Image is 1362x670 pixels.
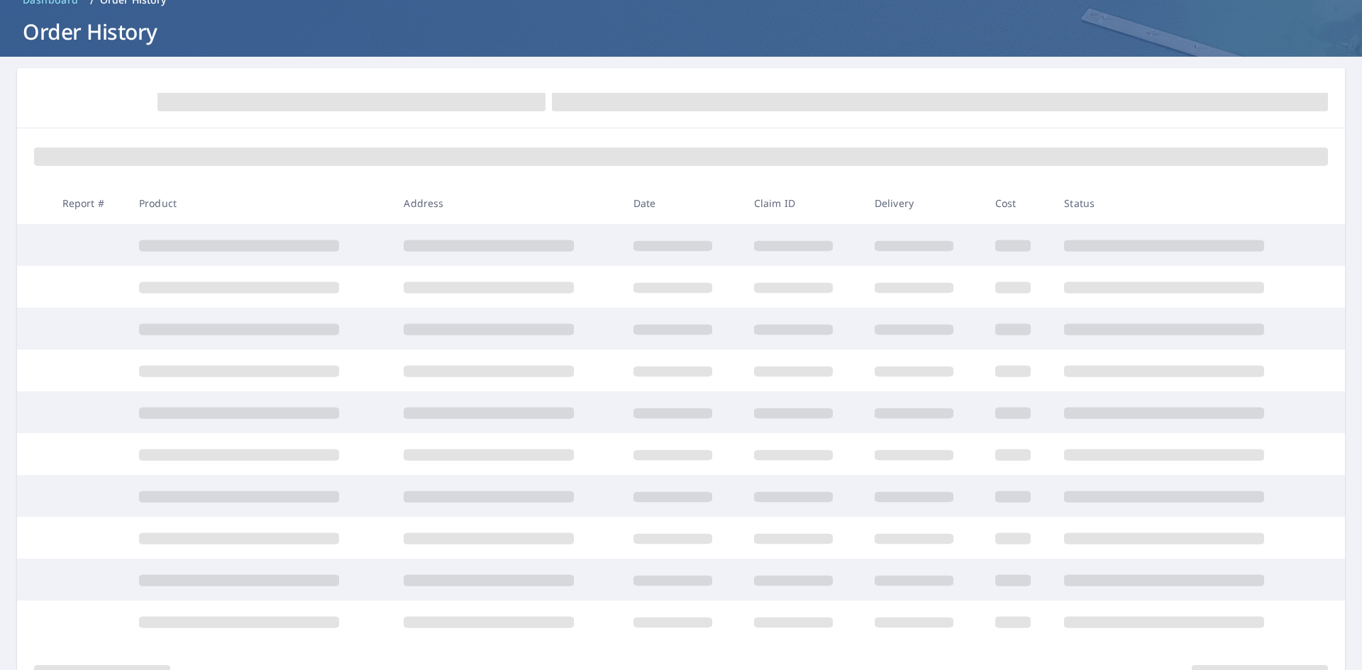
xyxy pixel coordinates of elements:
th: Report # [51,182,128,224]
th: Delivery [863,182,984,224]
th: Product [128,182,392,224]
th: Cost [984,182,1053,224]
th: Claim ID [743,182,863,224]
th: Address [392,182,621,224]
th: Date [622,182,743,224]
h1: Order History [17,17,1345,46]
th: Status [1053,182,1318,224]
